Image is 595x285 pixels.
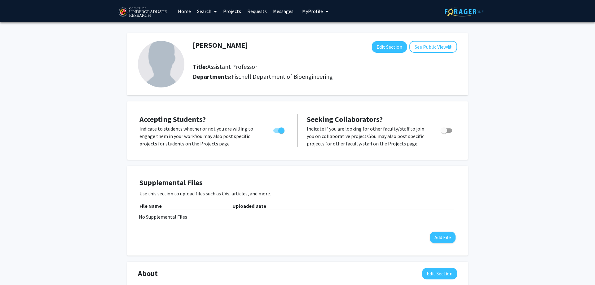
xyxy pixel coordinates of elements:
[175,0,194,22] a: Home
[139,213,456,220] div: No Supplemental Files
[139,203,162,209] b: File Name
[372,41,407,53] button: Edit Section
[138,41,184,87] img: Profile Picture
[307,125,429,147] p: Indicate if you are looking for other faculty/staff to join you on collaborative projects. You ma...
[220,0,244,22] a: Projects
[302,8,323,14] span: My Profile
[116,5,169,20] img: University of Maryland Logo
[430,232,456,243] button: Add File
[270,0,297,22] a: Messages
[409,41,457,53] button: See Public View
[5,257,26,280] iframe: Chat
[447,43,452,51] mat-icon: help
[139,190,456,197] p: Use this section to upload files such as CVs, articles, and more.
[193,41,248,50] h1: [PERSON_NAME]
[271,125,288,134] div: Toggle
[194,0,220,22] a: Search
[445,7,483,16] img: ForagerOne Logo
[193,63,257,70] h2: Title:
[439,125,456,134] div: Toggle
[188,73,462,80] h2: Departments:
[139,178,456,187] h4: Supplemental Files
[138,268,158,279] span: About
[139,125,262,147] p: Indicate to students whether or not you are willing to engage them in your work. You may also pos...
[307,114,383,124] span: Seeking Collaborators?
[207,63,257,70] span: Assistant Professor
[231,73,333,80] span: Fischell Department of Bioengineering
[139,114,206,124] span: Accepting Students?
[244,0,270,22] a: Requests
[422,268,457,279] button: Edit About
[232,203,266,209] b: Uploaded Date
